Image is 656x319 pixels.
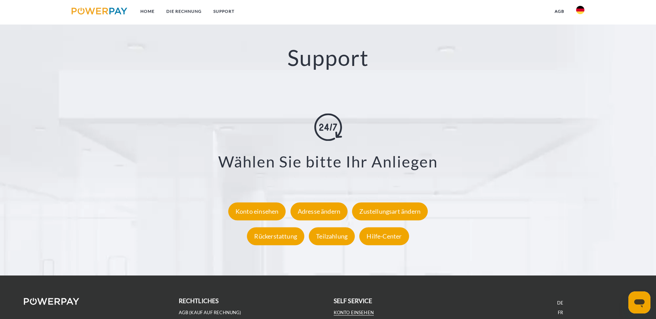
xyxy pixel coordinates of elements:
[314,114,342,141] img: online-shopping.svg
[549,5,570,18] a: agb
[24,298,80,305] img: logo-powerpay-white.svg
[628,291,650,313] iframe: Schaltfläche zum Öffnen des Messaging-Fensters
[247,227,304,245] div: Rückerstattung
[307,232,357,240] a: Teilzahlung
[179,310,241,316] a: AGB (Kauf auf Rechnung)
[350,207,429,215] a: Zustellungsart ändern
[309,227,355,245] div: Teilzahlung
[558,310,563,316] a: FR
[227,207,288,215] a: Konto einsehen
[289,207,350,215] a: Adresse ändern
[557,300,563,306] a: DE
[33,44,623,71] h2: Support
[41,152,615,172] h3: Wählen Sie bitte Ihr Anliegen
[160,5,207,18] a: DIE RECHNUNG
[352,202,428,220] div: Zustellungsart ändern
[576,6,584,14] img: de
[359,227,409,245] div: Hilfe-Center
[334,297,372,304] b: self service
[245,232,306,240] a: Rückerstattung
[290,202,348,220] div: Adresse ändern
[207,5,240,18] a: SUPPORT
[358,232,410,240] a: Hilfe-Center
[228,202,286,220] div: Konto einsehen
[334,310,374,316] a: Konto einsehen
[72,8,127,14] img: logo-powerpay.svg
[179,297,219,304] b: rechtliches
[135,5,160,18] a: Home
